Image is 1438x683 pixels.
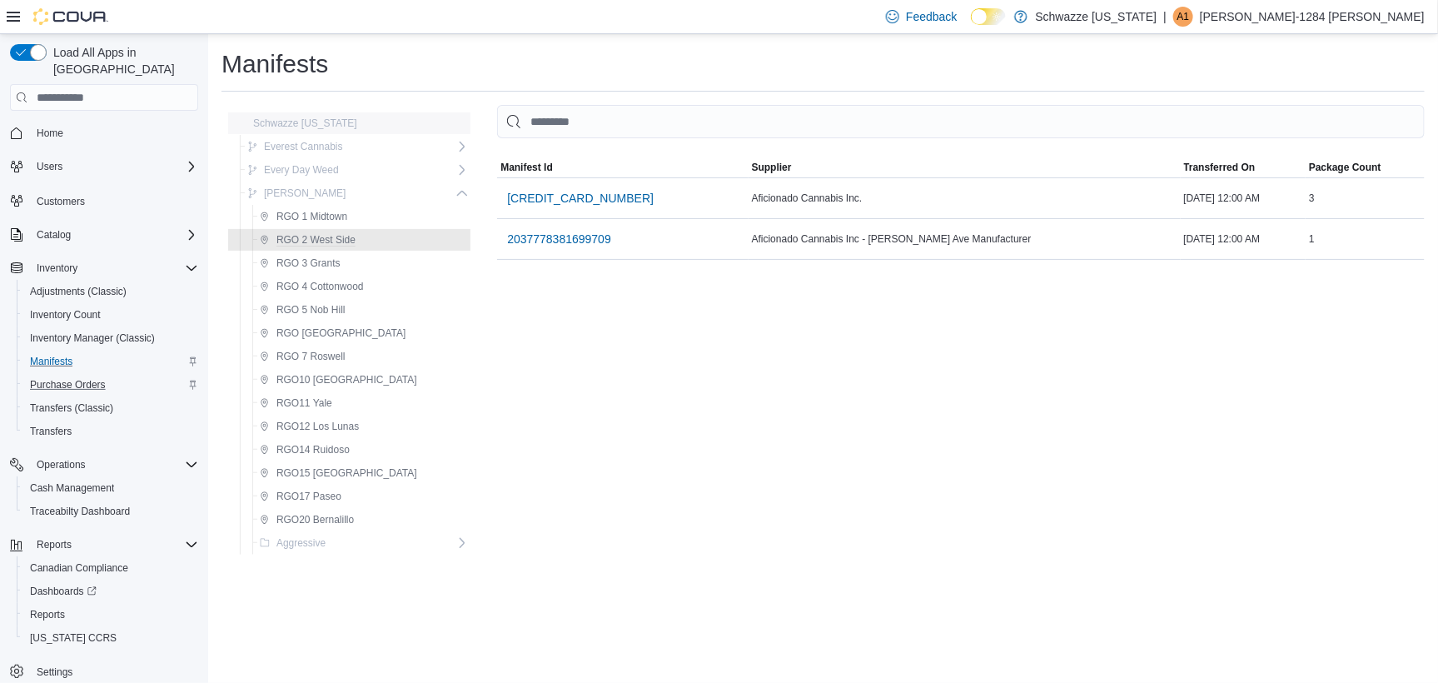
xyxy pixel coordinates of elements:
[23,421,198,441] span: Transfers
[276,210,347,223] span: RGO 1 Midtown
[253,277,371,297] button: RGO 4 Cottonwood
[3,257,205,280] button: Inventory
[23,628,198,648] span: Washington CCRS
[23,282,198,302] span: Adjustments (Classic)
[253,533,332,553] button: Aggressive
[3,453,205,476] button: Operations
[1181,229,1306,249] div: [DATE] 12:00 AM
[276,373,417,386] span: RGO10 [GEOGRAPHIC_DATA]
[253,323,412,343] button: RGO [GEOGRAPHIC_DATA]
[3,155,205,178] button: Users
[37,262,77,275] span: Inventory
[276,490,341,503] span: RGO17 Paseo
[1181,188,1306,208] div: [DATE] 12:00 AM
[500,222,618,256] button: 2037778381699709
[3,188,205,212] button: Customers
[500,182,660,215] button: [CREDIT_CARD_NUMBER]
[37,228,71,242] span: Catalog
[23,501,137,521] a: Traceabilty Dashboard
[17,420,205,443] button: Transfers
[253,300,352,320] button: RGO 5 Nob Hill
[23,478,121,498] a: Cash Management
[276,443,350,456] span: RGO14 Ruidoso
[507,190,654,207] span: [CREDIT_CARD_NUMBER]
[241,137,350,157] button: Everest Cannabis
[30,122,198,143] span: Home
[23,351,79,371] a: Manifests
[253,230,362,250] button: RGO 2 West Side
[276,303,346,317] span: RGO 5 Nob Hill
[30,481,114,495] span: Cash Management
[30,425,72,438] span: Transfers
[30,157,69,177] button: Users
[17,580,205,603] a: Dashboards
[23,558,198,578] span: Canadian Compliance
[253,463,424,483] button: RGO15 [GEOGRAPHIC_DATA]
[23,605,72,625] a: Reports
[30,661,198,682] span: Settings
[1200,7,1425,27] p: [PERSON_NAME]-1284 [PERSON_NAME]
[17,500,205,523] button: Traceabilty Dashboard
[276,233,356,247] span: RGO 2 West Side
[241,160,346,180] button: Every Day Weed
[37,666,72,679] span: Settings
[23,605,198,625] span: Reports
[23,328,162,348] a: Inventory Manager (Classic)
[253,440,356,460] button: RGO14 Ruidoso
[23,398,120,418] a: Transfers (Classic)
[253,253,347,273] button: RGO 3 Grants
[1184,161,1256,174] span: Transferred On
[221,47,328,81] h1: Manifests
[30,225,198,245] span: Catalog
[1163,7,1167,27] p: |
[1309,192,1315,205] span: 3
[23,558,135,578] a: Canadian Compliance
[30,455,198,475] span: Operations
[1309,161,1381,174] span: Package Count
[17,476,205,500] button: Cash Management
[30,285,127,298] span: Adjustments (Classic)
[23,421,78,441] a: Transfers
[253,486,348,506] button: RGO17 Paseo
[30,535,198,555] span: Reports
[276,513,354,526] span: RGO20 Bernalillo
[230,113,364,133] button: Schwazze [US_STATE]
[752,232,1032,246] span: Aficionado Cannabis Inc - [PERSON_NAME] Ave Manufacturer
[17,396,205,420] button: Transfers (Classic)
[23,305,198,325] span: Inventory Count
[30,662,79,682] a: Settings
[17,373,205,396] button: Purchase Orders
[30,455,92,475] button: Operations
[30,561,128,575] span: Canadian Compliance
[30,123,70,143] a: Home
[264,163,339,177] span: Every Day Weed
[30,535,78,555] button: Reports
[253,346,352,366] button: RGO 7 Roswell
[241,183,353,203] button: [PERSON_NAME]
[37,458,86,471] span: Operations
[23,628,123,648] a: [US_STATE] CCRS
[264,187,346,200] span: [PERSON_NAME]
[276,536,326,550] span: Aggressive
[253,416,366,436] button: RGO12 Los Lunas
[30,258,84,278] button: Inventory
[30,157,198,177] span: Users
[33,8,108,25] img: Cova
[3,121,205,145] button: Home
[23,581,103,601] a: Dashboards
[30,332,155,345] span: Inventory Manager (Classic)
[17,280,205,303] button: Adjustments (Classic)
[30,378,106,391] span: Purchase Orders
[752,192,863,205] span: Aficionado Cannabis Inc.
[1309,232,1315,246] span: 1
[276,350,346,363] span: RGO 7 Roswell
[17,303,205,327] button: Inventory Count
[30,401,113,415] span: Transfers (Classic)
[30,631,117,645] span: [US_STATE] CCRS
[253,393,339,413] button: RGO11 Yale
[507,231,611,247] span: 2037778381699709
[23,351,198,371] span: Manifests
[30,505,130,518] span: Traceabilty Dashboard
[23,375,112,395] a: Purchase Orders
[23,398,198,418] span: Transfers (Classic)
